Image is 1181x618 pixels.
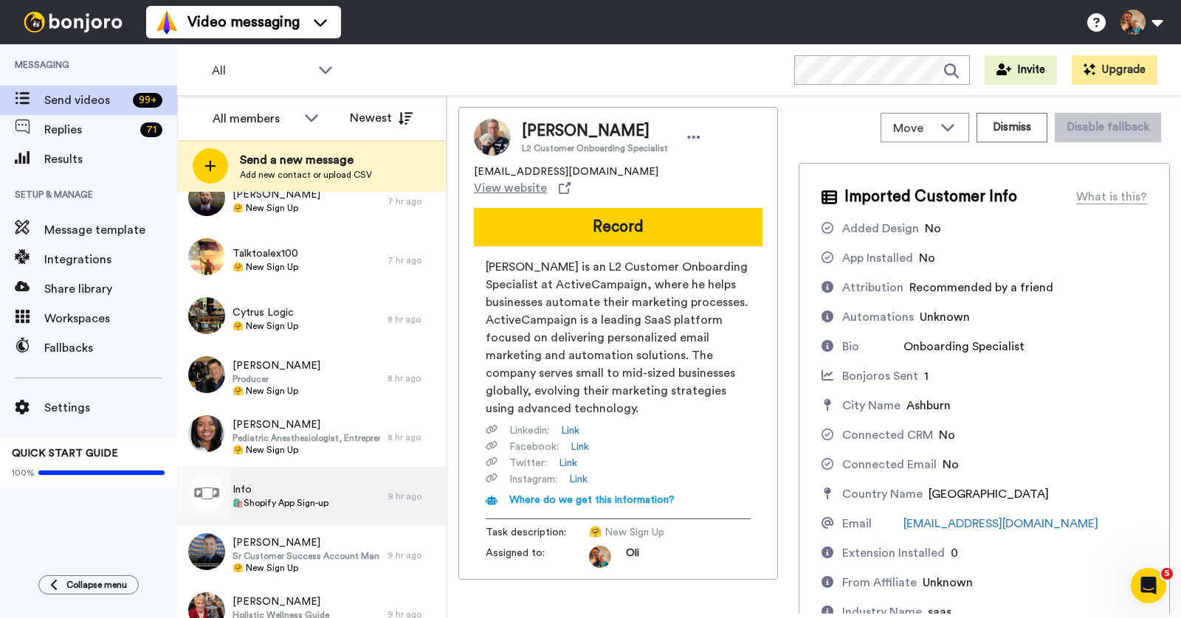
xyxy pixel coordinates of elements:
span: [PERSON_NAME] [233,358,320,373]
button: Newest [339,103,424,133]
button: Invite [985,55,1057,85]
img: 5087268b-a063-445d-b3f7-59d8cce3615b-1541509651.jpg [589,546,611,568]
img: 80bf38dd-b17b-4880-bdb3-07b946822959.jpg [188,297,225,334]
span: Instagram : [509,472,557,487]
span: Oli [626,546,639,568]
span: [PERSON_NAME] [522,120,668,142]
span: Share library [44,280,177,298]
span: All [212,62,311,80]
span: No [925,223,941,235]
span: Task description : [486,525,589,540]
span: Add new contact or upload CSV [240,169,372,181]
span: 🤗 New Sign Up [233,385,320,397]
img: a9e3575f-8655-480e-bc9d-fbb76d192c06.jpg [188,179,225,216]
a: Link [569,472,588,487]
span: 🤗 New Sign Up [589,525,729,540]
div: App Installed [842,249,913,267]
div: 8 hr ago [388,431,439,443]
div: Extension Installed [842,544,945,562]
button: Collapse menu [38,575,139,594]
div: 7 hr ago [388,195,439,207]
img: Image of Jeremy Burke [474,119,511,156]
div: Automations [842,308,914,326]
span: [PERSON_NAME] [233,187,320,202]
span: [EMAIL_ADDRESS][DOMAIN_NAME] [474,164,658,179]
div: Connected CRM [842,426,933,444]
span: 1 [924,370,929,382]
div: Country Name [842,485,923,503]
div: Connected Email [842,456,937,473]
span: Where do we get this information? [509,495,675,505]
span: Ashburn [906,400,951,412]
span: L2 Customer Onboarding Specialist [522,142,668,154]
button: Upgrade [1072,55,1157,85]
span: Send videos [44,91,127,109]
button: Disable fallback [1055,113,1161,142]
span: [GEOGRAPHIC_DATA] [929,488,1049,500]
span: Replies [44,121,134,139]
a: Link [571,440,589,454]
span: Cytrus Logic [233,305,298,320]
span: View website [474,179,547,197]
div: From Affiliate [842,574,917,591]
span: Move [893,119,933,137]
a: View website [474,179,571,197]
img: 7ab45a92-2a8d-422c-9d37-b94afb090339.jpg [188,356,225,393]
div: Bio [842,338,859,355]
a: Link [561,423,579,438]
span: 🤗 New Sign Up [233,320,298,332]
span: Collapse menu [66,579,127,591]
span: Settings [44,399,177,417]
span: 🤗 New Sign Up [233,444,380,456]
div: 8 hr ago [388,313,439,325]
span: Recommended by a friend [909,282,1053,294]
span: Workspaces [44,310,177,327]
span: 🤗 New Sign Up [233,562,381,574]
span: [PERSON_NAME] is an L2 Customer Onboarding Specialist at ActiveCampaign, where he helps businesse... [486,258,751,417]
span: [PERSON_NAME] [233,594,329,609]
span: Send a new message [240,151,372,169]
img: f85b500a-6841-4505-90c3-e672c2820561.jpg [188,533,225,570]
img: 2b794542-413a-4fde-ba9e-b943c41a0231.jpg [188,415,225,452]
a: Link [559,456,577,471]
img: bj-logo-header-white.svg [18,12,128,32]
span: Sr Customer Success Account Manager [233,550,381,562]
div: All members [213,110,297,128]
div: What is this? [1076,188,1147,206]
span: [PERSON_NAME] [233,417,380,432]
span: 🤗 New Sign Up [233,202,320,214]
span: 100% [12,467,35,479]
div: Attribution [842,279,903,296]
span: 🤗 New Sign Up [233,261,298,273]
span: saas [928,606,951,618]
span: Video messaging [187,12,300,32]
span: Unknown [920,311,970,323]
span: Assigned to: [486,546,589,568]
div: 9 hr ago [388,549,439,561]
span: No [939,429,955,441]
div: 8 hr ago [388,372,439,384]
span: QUICK START GUIDE [12,448,118,459]
span: Pediatric Anesthesiologist, Entrepreneur [233,432,380,444]
a: [EMAIL_ADDRESS][DOMAIN_NAME] [903,518,1098,530]
span: Integrations [44,251,177,268]
div: Email [842,515,872,532]
span: Results [44,150,177,168]
div: City Name [842,397,901,414]
div: 9 hr ago [388,490,439,502]
span: Producer [233,373,320,385]
span: Twitter : [509,456,547,471]
span: Imported Customer Info [844,186,1017,208]
span: Facebook : [509,440,559,454]
button: Dismiss [977,113,1047,142]
img: c11cd0d5-ce93-4825-9431-50987073e46c.jpg [188,238,225,275]
span: [PERSON_NAME] [233,535,381,550]
span: Onboarding Specialist [903,341,1025,353]
div: 71 [140,122,162,137]
span: No [943,459,959,471]
span: Fallbacks [44,339,177,357]
img: vm-color.svg [155,10,179,34]
span: Message template [44,221,177,239]
span: Talktoalex100 [233,246,298,261]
